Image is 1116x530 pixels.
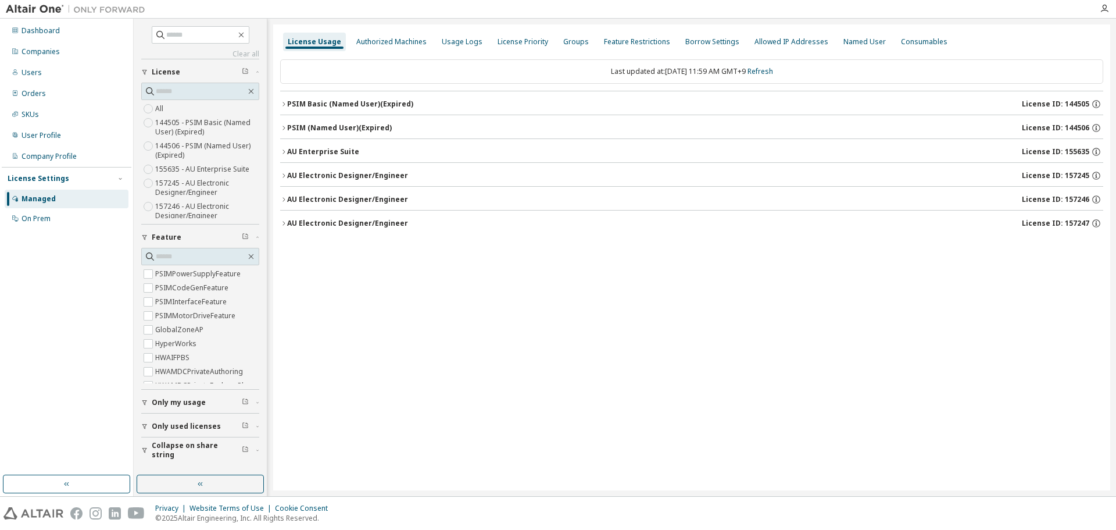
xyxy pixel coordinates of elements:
span: License ID: 155635 [1022,147,1089,156]
span: Clear filter [242,446,249,455]
img: altair_logo.svg [3,507,63,520]
div: PSIM (Named User) (Expired) [287,123,392,133]
button: License [141,59,259,85]
label: All [155,102,166,116]
img: Altair One [6,3,151,15]
div: Managed [22,194,56,204]
span: Clear filter [242,398,249,407]
div: User Profile [22,131,61,140]
div: SKUs [22,110,39,119]
img: instagram.svg [90,507,102,520]
div: License Settings [8,174,69,183]
div: Companies [22,47,60,56]
span: Feature [152,233,181,242]
span: Clear filter [242,233,249,242]
button: AU Electronic Designer/EngineerLicense ID: 157245 [280,163,1103,188]
div: License Priority [498,37,548,47]
label: PSIMInterfaceFeature [155,295,229,309]
p: © 2025 Altair Engineering, Inc. All Rights Reserved. [155,513,335,523]
img: linkedin.svg [109,507,121,520]
div: Privacy [155,504,189,513]
button: Feature [141,225,259,250]
div: Consumables [901,37,947,47]
span: Collapse on share string [152,441,242,460]
label: 144505 - PSIM Basic (Named User) (Expired) [155,116,259,139]
button: PSIM (Named User)(Expired)License ID: 144506 [280,115,1103,141]
button: Collapse on share string [141,437,259,463]
span: Only used licenses [152,422,221,431]
img: facebook.svg [70,507,83,520]
span: License [152,67,180,77]
label: 157245 - AU Electronic Designer/Engineer [155,176,259,200]
div: AU Electronic Designer/Engineer [287,171,408,180]
button: AU Enterprise SuiteLicense ID: 155635 [280,139,1103,165]
label: 157246 - AU Electronic Designer/Engineer [155,200,259,223]
span: License ID: 157247 [1022,219,1089,228]
div: Named User [843,37,886,47]
span: License ID: 157246 [1022,195,1089,204]
div: PSIM Basic (Named User) (Expired) [287,99,413,109]
label: GlobalZoneAP [155,323,206,337]
button: AU Electronic Designer/EngineerLicense ID: 157246 [280,187,1103,212]
span: Clear filter [242,67,249,77]
button: Only my usage [141,390,259,415]
a: Refresh [747,66,773,76]
span: Only my usage [152,398,206,407]
div: AU Electronic Designer/Engineer [287,195,408,204]
div: Dashboard [22,26,60,35]
div: Users [22,68,42,77]
span: License ID: 144506 [1022,123,1089,133]
label: PSIMMotorDriveFeature [155,309,238,323]
div: Website Terms of Use [189,504,275,513]
button: PSIM Basic (Named User)(Expired)License ID: 144505 [280,91,1103,117]
div: Feature Restrictions [604,37,670,47]
div: Borrow Settings [685,37,739,47]
div: Allowed IP Addresses [754,37,828,47]
label: HWAMDCPrivateAuthoring [155,365,245,379]
span: Clear filter [242,422,249,431]
div: Authorized Machines [356,37,427,47]
div: Usage Logs [442,37,482,47]
label: 144506 - PSIM (Named User) (Expired) [155,139,259,162]
div: AU Electronic Designer/Engineer [287,219,408,228]
div: On Prem [22,214,51,223]
div: Orders [22,89,46,98]
label: HWAMDCPrivateExplorerPlus [155,379,254,393]
label: 155635 - AU Enterprise Suite [155,162,252,176]
button: AU Electronic Designer/EngineerLicense ID: 157247 [280,211,1103,236]
div: License Usage [288,37,341,47]
label: PSIMPowerSupplyFeature [155,267,243,281]
label: HyperWorks [155,337,199,351]
span: License ID: 144505 [1022,99,1089,109]
button: Only used licenses [141,414,259,439]
div: Groups [563,37,589,47]
div: Cookie Consent [275,504,335,513]
div: Company Profile [22,152,77,161]
label: HWAIFPBS [155,351,192,365]
label: PSIMCodeGenFeature [155,281,231,295]
a: Clear all [141,49,259,59]
div: Last updated at: [DATE] 11:59 AM GMT+9 [280,59,1103,84]
span: License ID: 157245 [1022,171,1089,180]
img: youtube.svg [128,507,145,520]
div: AU Enterprise Suite [287,147,359,156]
